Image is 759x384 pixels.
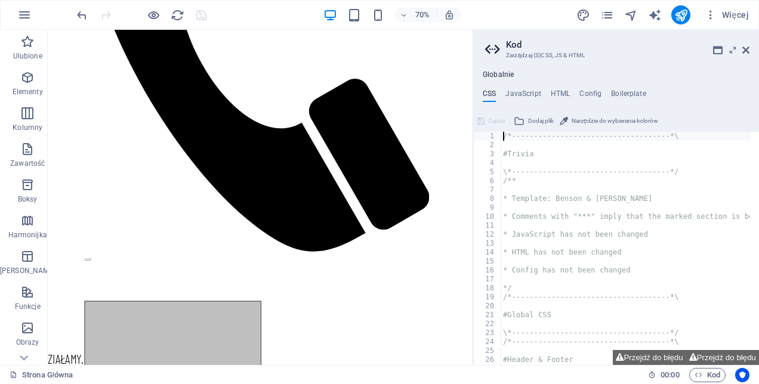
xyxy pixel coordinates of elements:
[512,114,556,128] button: Dodaj plik
[613,350,686,365] button: Przejdź do błędu
[474,221,502,230] div: 11
[474,355,502,364] div: 26
[474,150,502,159] div: 3
[576,8,590,22] button: design
[395,8,437,22] button: 70%
[75,8,89,22] i: Cofnij: Zmień tekst (Ctrl+Z)
[474,248,502,257] div: 14
[474,302,502,311] div: 20
[474,346,502,355] div: 25
[483,70,514,80] h4: Globalnie
[572,114,658,128] span: Narzędzie do wybierania kolorów
[576,8,590,22] i: Projekt (Ctrl+Alt+Y)
[75,8,89,22] button: undo
[474,212,502,221] div: 10
[474,194,502,203] div: 8
[474,141,502,150] div: 2
[669,370,671,379] span: :
[506,39,749,50] h2: Kod
[648,368,680,382] h6: Czas sesji
[444,10,455,20] i: Po zmianie rozmiaru automatycznie dostosowuje poziom powiększenia do wybranego urządzenia.
[661,368,679,382] span: 00 00
[579,89,601,103] h4: Config
[15,302,41,311] p: Funkcje
[8,230,47,240] p: Harmonijka
[474,337,502,346] div: 24
[483,89,496,103] h4: CSS
[474,266,502,275] div: 16
[474,257,502,266] div: 15
[674,8,688,22] i: Opublikuj
[170,8,184,22] button: reload
[171,8,184,22] i: Przeładuj stronę
[474,239,502,248] div: 13
[474,329,502,337] div: 23
[13,87,43,97] p: Elementy
[558,114,660,128] button: Narzędzie do wybierania kolorów
[611,89,646,103] h4: Boilerplate
[624,8,638,22] i: Nawigator
[551,89,570,103] h4: HTML
[474,159,502,168] div: 4
[474,132,502,141] div: 1
[648,8,662,22] i: AI Writer
[700,5,754,24] button: Więcej
[146,8,161,22] button: Kliknij tutaj, aby wyjść z trybu podglądu i kontynuować edycję
[671,5,690,24] button: publish
[474,364,502,373] div: 27
[695,368,720,382] span: Kod
[686,350,759,365] button: Przejdź do błędu
[474,176,502,185] div: 6
[413,8,432,22] h6: 70%
[13,51,42,61] p: Ulubione
[474,293,502,302] div: 19
[474,284,502,293] div: 18
[18,194,38,204] p: Boksy
[600,8,614,22] button: pages
[647,8,662,22] button: text_generator
[13,123,42,132] p: Kolumny
[624,8,638,22] button: navigator
[474,275,502,284] div: 17
[600,8,614,22] i: Strony (Ctrl+Alt+S)
[474,185,502,194] div: 7
[705,9,749,21] span: Więcej
[10,159,45,168] p: Zawartość
[505,89,541,103] h4: JavaScript
[474,168,502,176] div: 5
[474,203,502,212] div: 9
[10,368,73,382] a: Kliknij, aby anulować zaznaczenie. Kliknij dwukrotnie, aby otworzyć Strony
[474,320,502,329] div: 22
[689,368,726,382] button: Kod
[474,230,502,239] div: 12
[16,337,39,347] p: Obrazy
[735,368,749,382] button: Usercentrics
[474,311,502,320] div: 21
[528,114,554,128] span: Dodaj plik
[506,50,726,61] h3: Zarządzaj (S)CSS, JS & HTML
